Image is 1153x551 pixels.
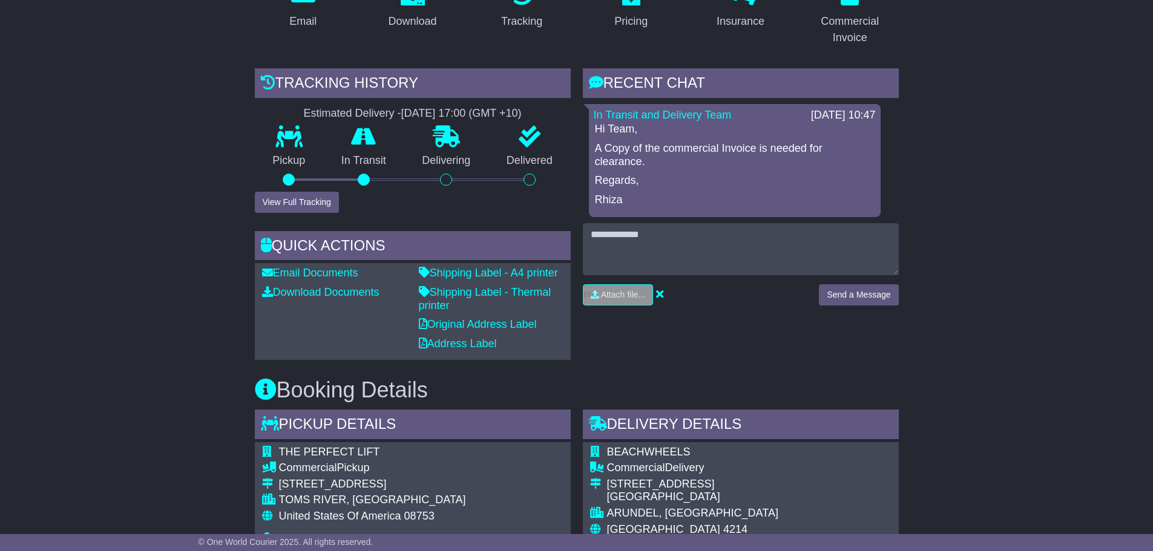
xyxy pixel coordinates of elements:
[488,154,571,168] p: Delivered
[595,194,875,207] p: Rhiza
[255,192,339,213] button: View Full Tracking
[595,123,875,136] p: Hi Team,
[595,174,875,187] p: Regards,
[262,267,358,279] a: Email Documents
[255,68,571,101] div: Tracking history
[279,461,466,475] div: Pickup
[595,142,875,168] p: A Copy of the commercial Invoice is needed for clearance.
[607,478,792,491] div: [STREET_ADDRESS]
[811,109,876,122] div: [DATE] 10:47
[255,409,571,442] div: Pickup Details
[614,13,648,30] div: Pricing
[279,510,401,522] span: United States Of America
[594,109,732,121] a: In Transit and Delivery Team
[279,494,466,507] div: TOMS RIVER, [GEOGRAPHIC_DATA]
[607,461,792,475] div: Delivery
[255,231,571,264] div: Quick Actions
[501,13,542,30] div: Tracking
[323,154,404,168] p: In Transit
[255,378,899,402] h3: Booking Details
[583,409,899,442] div: Delivery Details
[419,267,558,279] a: Shipping Label - A4 printer
[419,318,537,330] a: Original Address Label
[607,507,792,520] div: ARUNDEL, [GEOGRAPHIC_DATA]
[289,13,317,30] div: Email
[419,286,551,311] a: Shipping Label - Thermal printer
[255,154,324,168] p: Pickup
[255,107,571,120] div: Estimated Delivery -
[388,13,436,30] div: Download
[279,446,380,458] span: THE PERFECT LIFT
[583,68,899,101] div: RECENT CHAT
[279,532,369,544] span: [PERSON_NAME]
[279,478,466,491] div: [STREET_ADDRESS]
[819,284,898,305] button: Send a Message
[262,286,379,298] a: Download Documents
[404,154,489,168] p: Delivering
[419,337,497,350] a: Address Label
[607,446,691,458] span: BEACHWHEELS
[199,537,373,547] span: © One World Courier 2025. All rights reserved.
[279,461,337,474] span: Commercial
[607,523,720,535] span: [GEOGRAPHIC_DATA]
[401,107,522,120] div: [DATE] 17:00 (GMT +10)
[809,13,891,46] div: Commercial Invoice
[717,13,764,30] div: Insurance
[723,523,747,535] span: 4214
[404,510,435,522] span: 08753
[607,461,665,474] span: Commercial
[607,491,792,504] div: [GEOGRAPHIC_DATA]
